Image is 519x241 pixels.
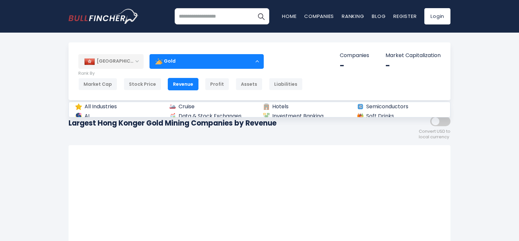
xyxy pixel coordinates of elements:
div: Market Cap [78,78,117,90]
div: Revenue [168,78,198,90]
div: Gold [149,54,264,69]
a: AI [75,112,163,120]
div: - [340,61,369,71]
span: Convert USD to local currency [419,129,450,140]
a: Go to homepage [69,9,139,24]
a: Soft Drinks [356,112,445,120]
div: Stock Price [124,78,161,90]
img: bullfincher logo [69,9,139,24]
a: Ranking [342,13,364,20]
div: - [385,61,441,71]
div: Liabilities [269,78,303,90]
a: Hotels [262,103,351,111]
a: Home [282,13,296,20]
a: Register [393,13,417,20]
a: Companies [304,13,334,20]
div: Profit [205,78,229,90]
a: Blog [372,13,385,20]
div: Assets [236,78,262,90]
p: Market Capitalization [385,52,441,59]
h1: Largest Hong Konger Gold Mining Companies by Revenue [69,118,276,128]
button: Search [253,8,269,24]
a: Cruise [169,103,257,111]
p: Companies [340,52,369,59]
a: Login [424,8,450,24]
a: Investment Banking [262,112,351,120]
p: Rank By [78,71,303,76]
div: [GEOGRAPHIC_DATA] [78,54,144,68]
a: Semiconductors [356,103,445,111]
a: All Industries [75,103,163,111]
a: Data & Stock Exchanges [169,112,257,120]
